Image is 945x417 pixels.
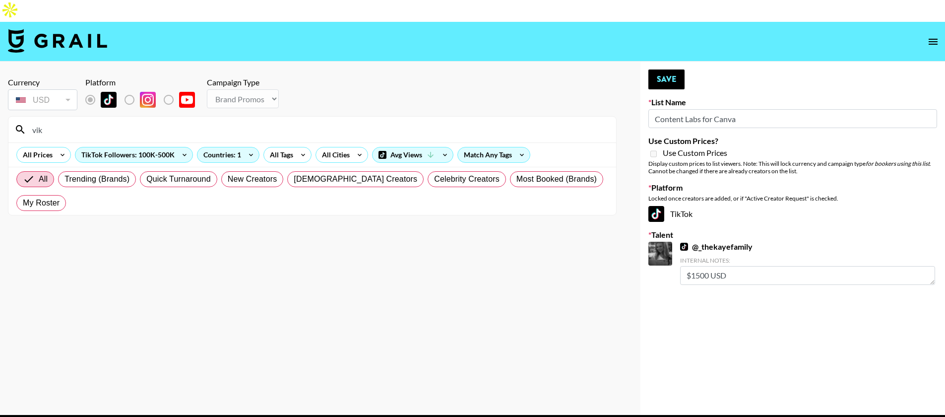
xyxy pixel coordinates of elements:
[648,69,685,89] button: Save
[8,87,77,112] div: Remove selected talent to change your currency
[923,32,943,52] button: open drawer
[648,183,937,193] label: Platform
[39,173,48,185] span: All
[85,89,203,110] div: List locked to TikTok.
[10,91,75,109] div: USD
[8,29,107,53] img: Grail Talent
[680,257,935,264] div: Internal Notes:
[64,173,129,185] span: Trending (Brands)
[207,77,279,87] div: Campaign Type
[23,197,60,209] span: My Roster
[648,97,937,107] label: List Name
[26,122,610,138] input: Search by User Name
[85,77,203,87] div: Platform
[17,147,55,162] div: All Prices
[373,147,453,162] div: Avg Views
[8,77,77,87] div: Currency
[648,195,937,202] div: Locked once creators are added, or if "Active Creator Request" is checked.
[294,173,417,185] span: [DEMOGRAPHIC_DATA] Creators
[680,242,753,252] a: @_thekayefamily
[228,173,277,185] span: New Creators
[663,148,727,158] span: Use Custom Prices
[197,147,259,162] div: Countries: 1
[140,92,156,108] img: Instagram
[648,136,937,146] label: Use Custom Prices?
[648,230,937,240] label: Talent
[434,173,500,185] span: Celebrity Creators
[866,160,930,167] em: for bookers using this list
[146,173,211,185] span: Quick Turnaround
[264,147,295,162] div: All Tags
[316,147,352,162] div: All Cities
[680,243,688,251] img: TikTok
[680,266,935,285] textarea: $1500 USD
[648,206,664,222] img: TikTok
[648,160,937,175] div: Display custom prices to list viewers. Note: This will lock currency and campaign type . Cannot b...
[179,92,195,108] img: YouTube
[458,147,530,162] div: Match Any Tags
[648,206,937,222] div: TikTok
[516,173,597,185] span: Most Booked (Brands)
[75,147,192,162] div: TikTok Followers: 100K-500K
[101,92,117,108] img: TikTok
